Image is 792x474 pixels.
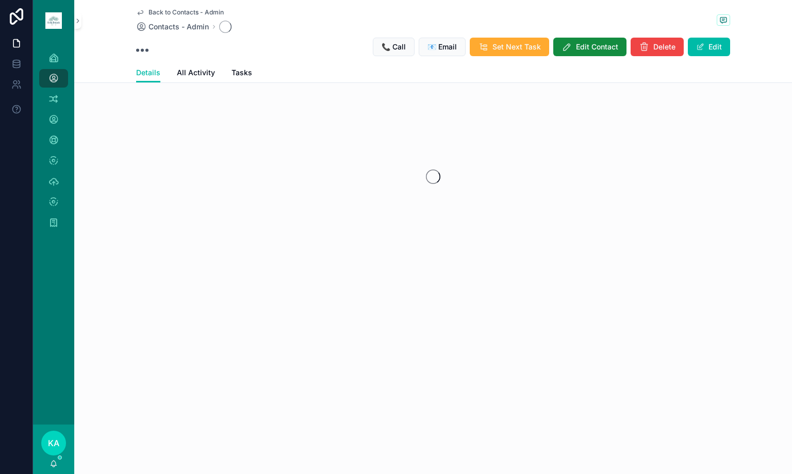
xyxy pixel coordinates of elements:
[470,38,549,56] button: Set Next Task
[373,38,415,56] button: 📞 Call
[136,67,160,78] span: Details
[136,63,160,83] a: Details
[177,63,215,84] a: All Activity
[419,38,466,56] button: 📧 Email
[382,42,406,52] span: 📞 Call
[232,67,252,78] span: Tasks
[553,38,626,56] button: Edit Contact
[136,8,224,16] a: Back to Contacts - Admin
[148,8,224,16] span: Back to Contacts - Admin
[492,42,541,52] span: Set Next Task
[688,38,730,56] button: Edit
[48,437,59,449] span: KA
[33,41,74,245] div: scrollable content
[148,22,209,32] span: Contacts - Admin
[177,67,215,78] span: All Activity
[232,63,252,84] a: Tasks
[631,38,684,56] button: Delete
[136,22,209,32] a: Contacts - Admin
[653,42,675,52] span: Delete
[45,12,62,29] img: App logo
[576,42,618,52] span: Edit Contact
[427,42,457,52] span: 📧 Email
